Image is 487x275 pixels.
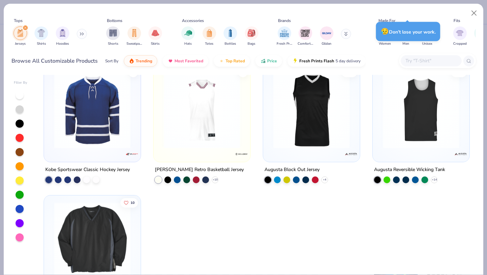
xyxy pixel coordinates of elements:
[224,26,237,46] div: filter for Bottles
[322,41,331,46] span: Gildan
[322,28,332,38] img: Gildan Image
[298,26,313,46] button: filter button
[184,29,192,37] img: Hats Image
[214,55,250,67] button: Top Rated
[451,67,467,77] button: Like
[353,72,436,148] img: 1ecdc5de-2524-4997-ab16-687cd4917c0e
[38,29,45,37] img: Shirts Image
[378,18,395,24] div: Made For
[224,26,237,46] button: filter button
[376,22,440,41] div: Don’t lose your work.
[213,177,218,182] span: + 10
[267,58,277,64] span: Price
[126,26,142,46] button: filter button
[405,57,457,65] input: Try "T-Shirt"
[56,26,69,46] button: filter button
[129,58,134,64] img: trending.gif
[323,177,326,182] span: + 4
[298,41,313,46] span: Comfort Colors
[129,67,138,77] button: Like
[235,147,248,161] img: Holloway logo
[402,41,409,46] span: Men
[432,177,437,182] span: + 14
[453,26,467,46] div: filter for Cropped
[225,41,236,46] span: Bottles
[17,29,24,37] img: Jerseys Image
[245,26,258,46] div: filter for Bags
[277,26,292,46] div: filter for Fresh Prints
[320,26,333,46] button: filter button
[184,41,192,46] span: Hats
[205,41,213,46] span: Totes
[379,72,463,148] img: dd90c756-26cb-4256-896f-d54b5f1d189f
[227,29,234,37] img: Bottles Image
[181,26,195,46] div: filter for Hats
[14,26,27,46] div: filter for Jerseys
[454,18,460,24] div: Fits
[243,72,327,148] img: 791c8402-944b-4f89-9993-f9b5b67b7446
[226,58,245,64] span: Top Rated
[37,41,46,46] span: Shirts
[14,18,23,24] div: Tops
[175,58,203,64] span: Most Favorited
[106,26,120,46] div: filter for Shorts
[456,29,464,37] img: Cropped Image
[298,26,313,46] div: filter for Comfort Colors
[320,26,333,46] div: filter for Gildan
[381,27,389,36] span: 😥
[14,80,27,85] div: Filter By
[45,165,130,174] div: Kobe Sportswear Classic Hockey Jersey
[278,18,291,24] div: Brands
[287,55,366,67] button: Fresh Prints Flash5 day delivery
[344,147,358,161] img: Augusta logo
[34,26,48,46] button: filter button
[136,58,152,64] span: Trending
[168,58,173,64] img: most_fav.gif
[342,67,357,77] button: Like
[51,72,134,148] img: f981fc6d-4c27-4d3d-b6a3-71cbc94a1561
[56,41,69,46] span: Hoodies
[293,58,298,64] img: flash.gif
[454,147,467,161] img: Augusta logo
[255,55,282,67] button: Price
[335,57,361,65] span: 5 day delivery
[56,26,69,46] div: filter for Hoodies
[131,29,138,37] img: Sweatpants Image
[108,41,118,46] span: Shorts
[34,26,48,46] div: filter for Shirts
[121,198,138,207] button: Like
[59,29,66,37] img: Hoodies Image
[160,72,243,148] img: 737a84df-370b-47ba-a833-8dfeab731472
[107,18,122,24] div: Bottoms
[152,29,159,37] img: Skirts Image
[126,41,142,46] span: Sweatpants
[453,41,467,46] span: Cropped
[203,26,216,46] div: filter for Totes
[148,26,162,46] div: filter for Skirts
[151,41,160,46] span: Skirts
[131,201,135,204] span: 10
[124,55,157,67] button: Trending
[109,29,117,37] img: Shorts Image
[248,41,255,46] span: Bags
[422,41,432,46] span: Unisex
[181,26,195,46] button: filter button
[155,165,244,174] div: [PERSON_NAME] Retro Basketball Jersey
[248,29,255,37] img: Bags Image
[299,58,334,64] span: Fresh Prints Flash
[245,26,258,46] button: filter button
[468,7,481,20] button: Close
[219,58,224,64] img: TopRated.gif
[300,28,310,38] img: Comfort Colors Image
[182,18,204,24] div: Accessories
[163,55,208,67] button: Most Favorited
[206,29,213,37] img: Totes Image
[270,72,353,148] img: e86c928a-dc4f-4a50-b882-2b3473525440
[126,26,142,46] div: filter for Sweatpants
[379,41,391,46] span: Women
[279,28,289,38] img: Fresh Prints Image
[277,26,292,46] button: filter button
[238,67,248,77] button: Like
[264,165,320,174] div: Augusta Block Out Jersey
[15,41,26,46] span: Jerseys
